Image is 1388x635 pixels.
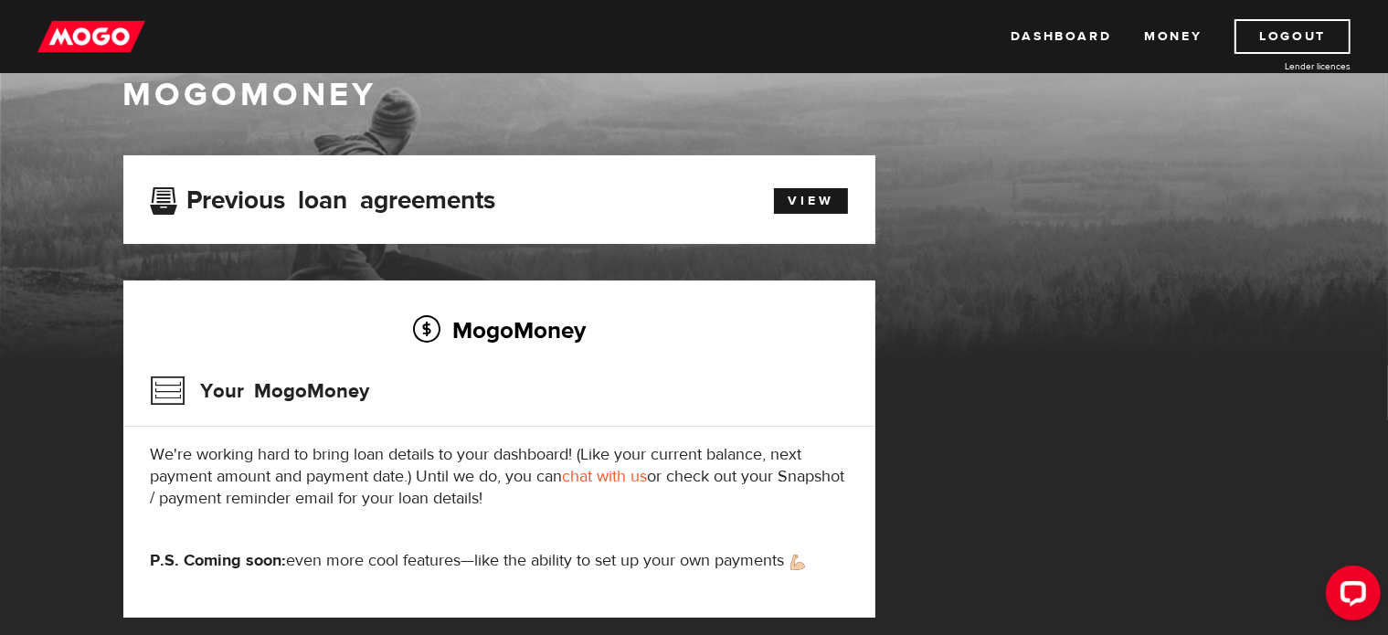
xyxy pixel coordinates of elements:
iframe: LiveChat chat widget [1311,558,1388,635]
a: chat with us [563,466,648,487]
h3: Previous loan agreements [151,185,496,209]
a: Dashboard [1011,19,1111,54]
p: We're working hard to bring loan details to your dashboard! (Like your current balance, next paym... [151,444,848,510]
a: Lender licences [1213,59,1351,73]
a: Money [1144,19,1202,54]
h3: Your MogoMoney [151,367,370,415]
a: Logout [1234,19,1351,54]
p: even more cool features—like the ability to set up your own payments [151,550,848,572]
a: View [774,188,848,214]
img: mogo_logo-11ee424be714fa7cbb0f0f49df9e16ec.png [37,19,145,54]
h2: MogoMoney [151,311,848,349]
strong: P.S. Coming soon: [151,550,287,571]
h1: MogoMoney [123,76,1266,114]
img: strong arm emoji [790,555,805,570]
